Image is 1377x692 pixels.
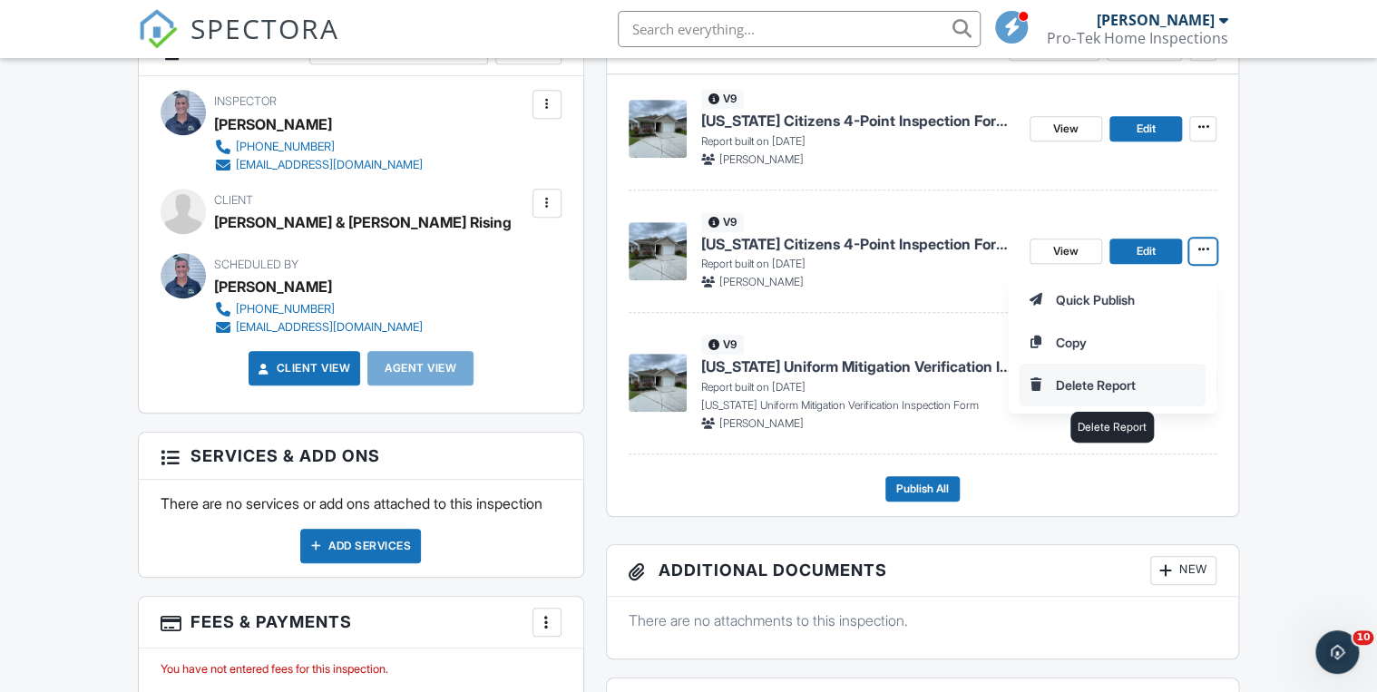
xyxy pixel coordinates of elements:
[1150,556,1216,585] div: New
[1315,630,1359,674] iframe: Intercom live chat
[214,273,332,300] div: [PERSON_NAME]
[214,193,253,207] span: Client
[214,111,332,138] div: [PERSON_NAME]
[139,433,583,480] h3: Services & Add ons
[214,94,277,108] span: Inspector
[255,359,351,377] a: Client View
[1096,11,1214,29] div: [PERSON_NAME]
[214,156,423,174] a: [EMAIL_ADDRESS][DOMAIN_NAME]
[214,209,512,236] div: [PERSON_NAME] & [PERSON_NAME] Rising
[161,662,562,677] div: You have not entered fees for this inspection.
[214,138,423,156] a: [PHONE_NUMBER]
[607,545,1238,597] h3: Additional Documents
[138,9,178,49] img: The Best Home Inspection Software - Spectora
[236,320,423,335] div: [EMAIL_ADDRESS][DOMAIN_NAME]
[138,24,339,63] a: SPECTORA
[139,597,583,648] h3: Fees & Payments
[236,158,423,172] div: [EMAIL_ADDRESS][DOMAIN_NAME]
[139,480,583,576] div: There are no services or add ons attached to this inspection
[618,11,981,47] input: Search everything...
[214,300,423,318] a: [PHONE_NUMBER]
[214,318,423,336] a: [EMAIL_ADDRESS][DOMAIN_NAME]
[236,140,335,154] div: [PHONE_NUMBER]
[300,529,421,563] div: Add Services
[1047,29,1227,47] div: Pro-Tek Home Inspections
[1353,630,1373,645] span: 10
[214,258,298,271] span: Scheduled By
[629,610,1216,630] p: There are no attachments to this inspection.
[236,302,335,317] div: [PHONE_NUMBER]
[190,9,339,47] span: SPECTORA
